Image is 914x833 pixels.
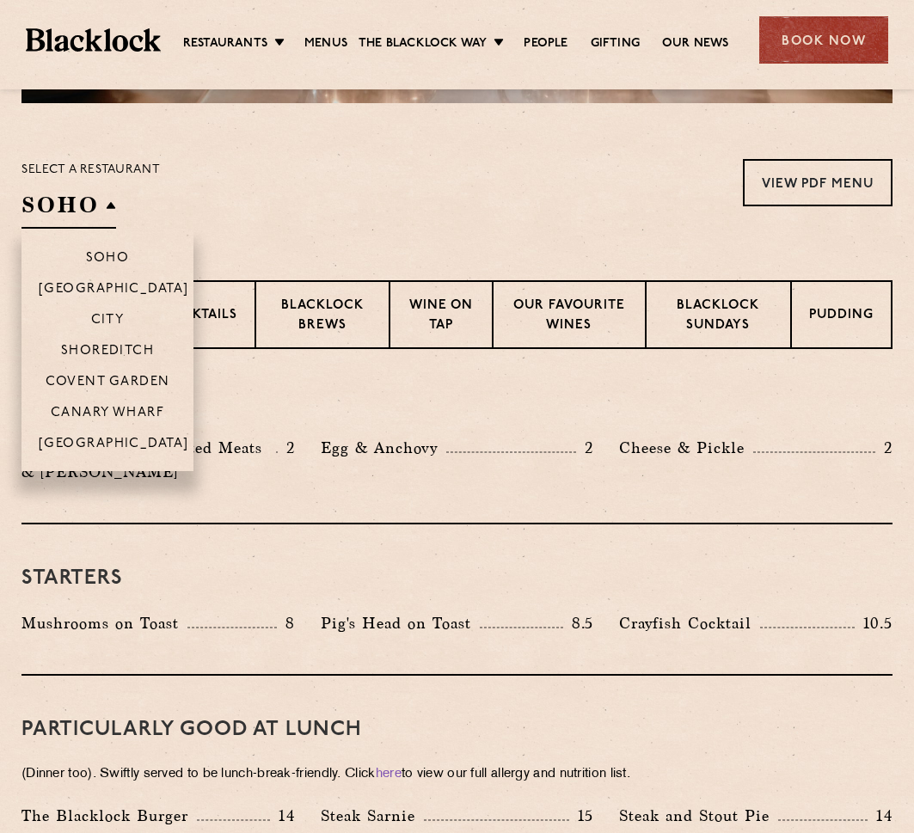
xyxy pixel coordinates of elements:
p: The Blacklock Burger [21,804,197,828]
p: 2 [576,437,593,459]
a: The Blacklock Way [359,35,487,54]
h2: SOHO [21,190,116,229]
p: Cocktails [161,306,237,328]
p: Wine on Tap [408,297,474,337]
p: 2 [875,437,893,459]
a: here [376,768,402,781]
a: Gifting [591,35,640,54]
a: Our News [662,35,729,54]
a: Restaurants [183,35,267,54]
img: BL_Textured_Logo-footer-cropped.svg [26,28,161,51]
p: City [91,313,125,330]
p: 14 [270,805,295,827]
p: Canary Wharf [51,406,164,423]
p: Egg & Anchovy [321,436,446,460]
p: Covent Garden [46,375,170,392]
p: 14 [868,805,893,827]
p: Our favourite wines [511,297,628,337]
p: 8.5 [563,612,594,634]
p: Pig's Head on Toast [321,611,480,635]
div: Book Now [759,16,888,64]
p: [GEOGRAPHIC_DATA] [39,437,189,454]
p: [GEOGRAPHIC_DATA] [39,282,189,299]
p: 2 [278,437,295,459]
p: 8 [277,612,295,634]
p: (Dinner too). Swiftly served to be lunch-break-friendly. Click to view our full allergy and nutri... [21,763,893,787]
a: People [524,35,567,54]
p: Steak and Stout Pie [619,804,778,828]
p: Soho [86,251,130,268]
p: Select a restaurant [21,159,160,181]
p: Blacklock Brews [273,297,371,337]
p: 15 [569,805,594,827]
p: Crayfish Cocktail [619,611,760,635]
p: 10.5 [855,612,893,634]
h3: PARTICULARLY GOOD AT LUNCH [21,719,893,741]
p: Cheese & Pickle [619,436,753,460]
h3: Starters [21,567,893,590]
p: Pudding [809,306,874,328]
p: Steak Sarnie [321,804,424,828]
p: Mushrooms on Toast [21,611,187,635]
a: Menus [304,35,347,54]
p: Shoreditch [61,344,155,361]
p: Blacklock Sundays [664,297,773,337]
h3: Pre Chop Bites [21,392,893,414]
a: View PDF Menu [743,159,893,206]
